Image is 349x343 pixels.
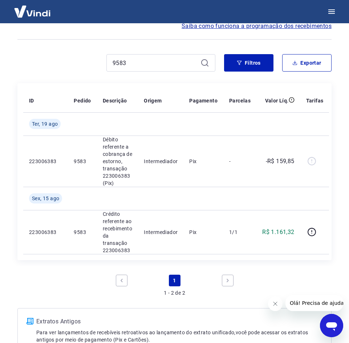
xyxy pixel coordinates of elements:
p: Débito referente a cobrança de estorno, transação 223006383 (Pix) [103,136,132,187]
a: Previous page [116,275,127,286]
p: R$ 1.161,32 [262,228,294,237]
ul: Pagination [113,272,236,289]
p: 9583 [74,229,91,236]
p: 223006383 [29,229,62,236]
p: Extratos Antigos [36,317,322,326]
p: Parcelas [229,97,251,104]
p: Descrição [103,97,127,104]
iframe: Fechar mensagem [268,296,283,311]
iframe: Botão para abrir a janela de mensagens [320,314,343,337]
p: 1/1 [229,229,251,236]
p: - [229,158,251,165]
img: Vindi [9,0,56,23]
p: Origem [144,97,162,104]
p: Intermediador [144,229,178,236]
input: Busque pelo número do pedido [113,57,198,68]
span: Sex, 15 ago [32,195,59,202]
a: Next page [222,275,234,286]
p: Pix [189,229,218,236]
a: Saiba como funciona a programação dos recebimentos [182,22,332,31]
iframe: Mensagem da empresa [285,295,343,311]
span: Ter, 19 ago [32,120,58,128]
p: 223006383 [29,158,62,165]
p: Valor Líq. [265,97,289,104]
p: Pagamento [189,97,218,104]
p: Crédito referente ao recebimento da transação 223006383 [103,210,132,254]
a: Page 1 is your current page [169,275,180,286]
p: Pedido [74,97,91,104]
p: Pix [189,158,218,165]
button: Filtros [224,54,273,72]
p: Tarifas [306,97,324,104]
img: ícone [27,318,33,324]
p: 1 - 2 de 2 [164,289,185,296]
p: 9583 [74,158,91,165]
button: Exportar [282,54,332,72]
p: -R$ 159,85 [266,157,295,166]
span: Olá! Precisa de ajuda? [4,5,61,11]
p: ID [29,97,34,104]
p: Intermediador [144,158,178,165]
